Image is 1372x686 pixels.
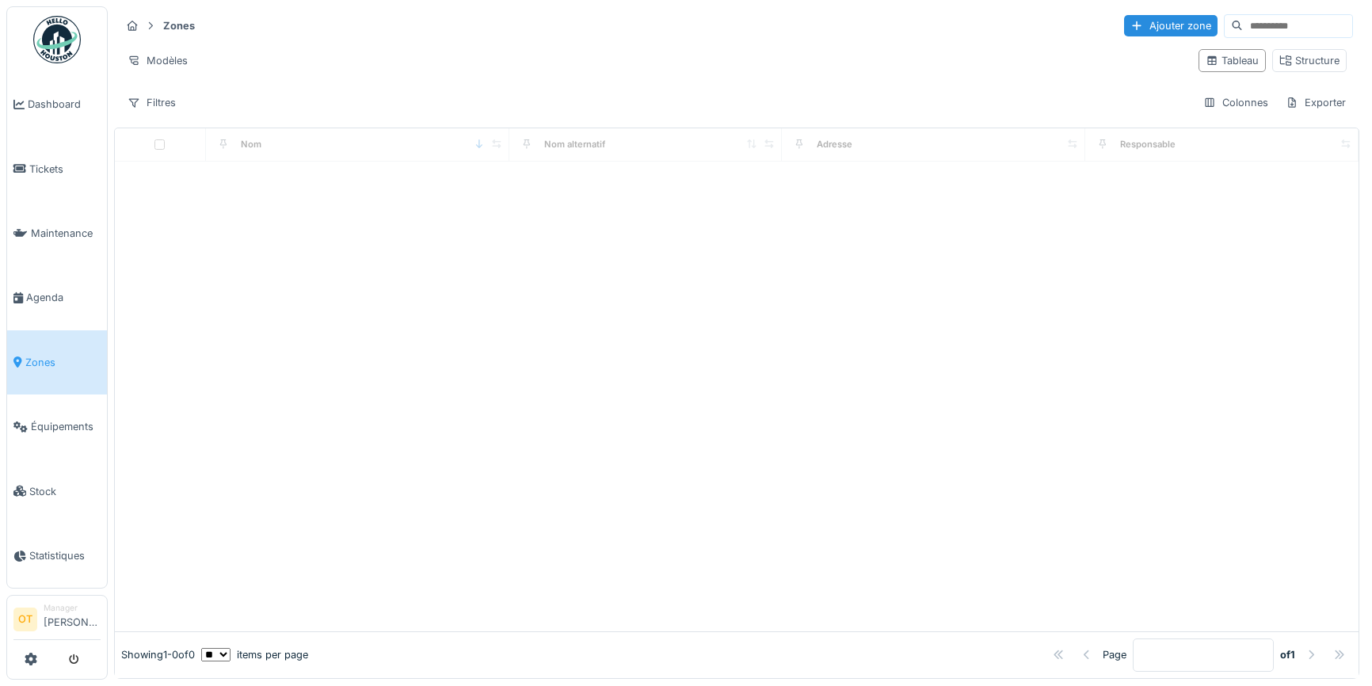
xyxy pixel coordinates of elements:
[817,138,852,151] div: Adresse
[120,49,195,72] div: Modèles
[1120,138,1176,151] div: Responsable
[44,602,101,614] div: Manager
[26,290,101,305] span: Agenda
[7,459,107,523] a: Stock
[7,524,107,588] a: Statistiques
[25,355,101,370] span: Zones
[1124,15,1218,36] div: Ajouter zone
[201,647,308,662] div: items per page
[7,72,107,136] a: Dashboard
[7,330,107,394] a: Zones
[7,265,107,330] a: Agenda
[29,162,101,177] span: Tickets
[31,419,101,434] span: Équipements
[29,548,101,563] span: Statistiques
[28,97,101,112] span: Dashboard
[7,201,107,265] a: Maintenance
[13,608,37,631] li: OT
[1196,91,1275,114] div: Colonnes
[29,484,101,499] span: Stock
[13,602,101,640] a: OT Manager[PERSON_NAME]
[7,394,107,459] a: Équipements
[1103,647,1126,662] div: Page
[120,91,183,114] div: Filtres
[1280,647,1295,662] strong: of 1
[1279,53,1340,68] div: Structure
[7,136,107,200] a: Tickets
[1279,91,1353,114] div: Exporter
[1206,53,1259,68] div: Tableau
[33,16,81,63] img: Badge_color-CXgf-gQk.svg
[121,647,195,662] div: Showing 1 - 0 of 0
[157,18,201,33] strong: Zones
[31,226,101,241] span: Maintenance
[44,602,101,636] li: [PERSON_NAME]
[241,138,261,151] div: Nom
[544,138,605,151] div: Nom alternatif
